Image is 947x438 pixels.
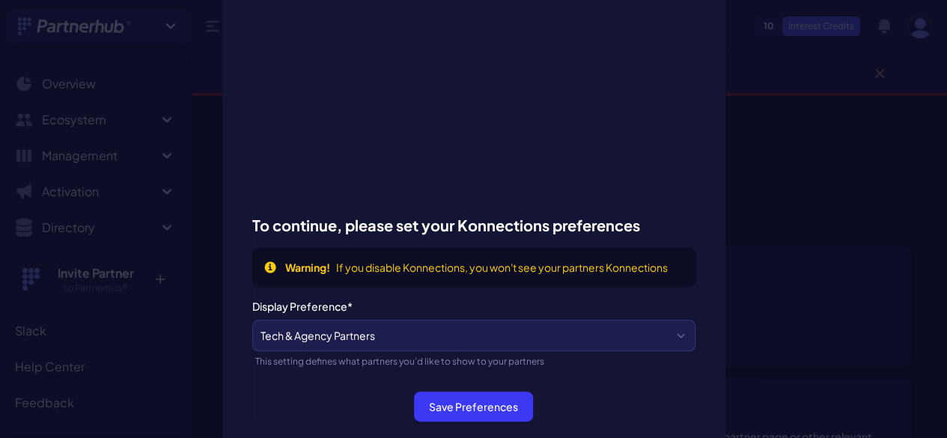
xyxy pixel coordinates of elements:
[252,215,695,236] h3: To continue, please set your Konnections preferences
[414,392,533,422] button: Save Preferences
[255,356,695,368] div: This setting defines what partners you'd like to show to your partners
[285,260,668,275] div: If you disable Konnections, you won't see your partners Konnections
[252,299,695,314] label: Display Preference*
[285,261,330,274] span: Warning!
